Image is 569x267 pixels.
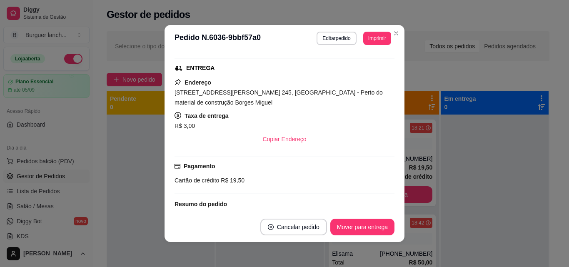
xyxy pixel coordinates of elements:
[185,79,211,86] strong: Endereço
[175,122,195,129] span: R$ 3,00
[175,201,227,207] strong: Resumo do pedido
[175,177,219,184] span: Cartão de crédito
[317,32,356,45] button: Editarpedido
[175,163,180,169] span: credit-card
[260,219,327,235] button: close-circleCancelar pedido
[330,219,394,235] button: Mover para entrega
[175,32,261,45] h3: Pedido N. 6036-9bbf57a0
[184,163,215,170] strong: Pagamento
[268,224,274,230] span: close-circle
[186,64,215,72] div: ENTREGA
[175,112,181,119] span: dollar
[185,112,229,119] strong: Taxa de entrega
[389,27,403,40] button: Close
[175,89,383,106] span: [STREET_ADDRESS][PERSON_NAME] 245, [GEOGRAPHIC_DATA] - Perto do material de construção Borges Miguel
[363,32,391,45] button: Imprimir
[256,131,313,147] button: Copiar Endereço
[219,177,245,184] span: R$ 19,50
[175,79,181,85] span: pushpin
